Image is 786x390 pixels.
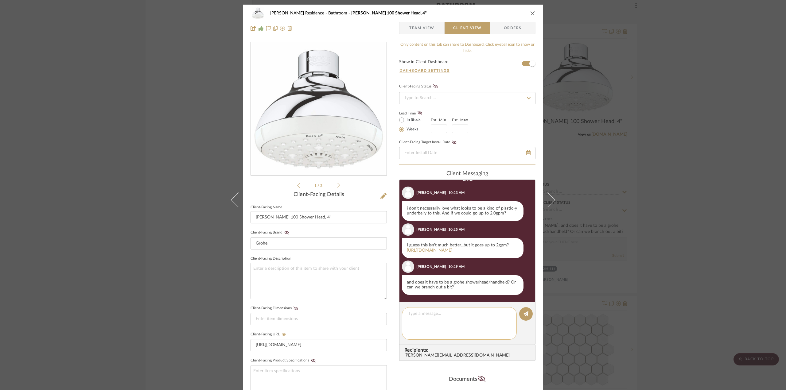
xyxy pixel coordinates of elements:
input: Enter item URL [251,339,387,351]
label: Client-Facing Target Install Date [399,140,458,145]
label: Client-Facing Brand [251,230,291,235]
span: Client View [453,22,481,34]
label: Client-Facing Product Specifications [251,358,317,363]
div: 0 [251,42,387,176]
span: Orders [497,22,528,34]
button: Dashboard Settings [399,68,450,73]
div: [PERSON_NAME][EMAIL_ADDRESS][DOMAIN_NAME] [404,353,533,358]
img: user_avatar.png [402,187,414,199]
div: i don't necessarily love what looks to be a kind of plastic-y underbelly to this. And if we could... [402,201,523,221]
img: user_avatar.png [402,261,414,273]
div: client Messaging [399,171,535,177]
div: 10:25 AM [448,227,465,232]
img: 3590ae7c-8147-4987-b376-0a3d524cbcb3_436x436.jpg [252,42,385,176]
label: Client-Facing Description [251,257,291,260]
span: 2 [320,184,323,187]
div: Documents [399,374,535,384]
button: Client-Facing URL [280,332,288,337]
button: close [530,10,535,16]
a: [URL][DOMAIN_NAME] [407,248,452,253]
span: 1 [314,184,317,187]
label: Est. Max [452,118,468,122]
div: [PERSON_NAME] [416,190,446,195]
span: Bathroom [328,11,351,15]
img: user_avatar.png [402,223,414,236]
img: Remove from project [287,26,292,31]
label: Client-Facing URL [251,332,288,337]
input: Enter item dimensions [251,313,387,325]
div: 10:29 AM [448,264,465,269]
button: Client-Facing Product Specifications [309,358,317,363]
div: [PERSON_NAME] [416,264,446,269]
div: [PERSON_NAME] [416,227,446,232]
input: Enter Client-Facing Item Name [251,211,387,223]
input: Enter Install Date [399,147,535,159]
span: [PERSON_NAME] 100 Shower Head, 4" [351,11,427,15]
button: Client-Facing Target Install Date [450,140,458,145]
div: Client-Facing Details [251,191,387,198]
button: Client-Facing Dimensions [292,306,300,311]
input: Type to Search… [399,92,535,104]
span: [PERSON_NAME] Residence [270,11,328,15]
span: Recipients: [404,347,533,353]
span: Team View [409,22,434,34]
label: In Stock [405,117,421,123]
div: 10:23 AM [448,190,465,195]
img: 3590ae7c-8147-4987-b376-0a3d524cbcb3_48x40.jpg [251,7,265,19]
div: and does it have to be a grohe showerhead/handheld? Or can we branch out a bit? [402,275,523,295]
label: Est. Min [431,118,446,122]
div: I guess this isn't much better...but it goes up to 2gpm? [402,238,523,258]
mat-radio-group: Select item type [399,116,431,133]
label: Client-Facing Dimensions [251,306,300,311]
div: Only content on this tab can share to Dashboard. Click eyeball icon to show or hide. [399,42,535,54]
div: Client-Facing Status [399,83,440,90]
button: Client-Facing Brand [282,230,291,235]
span: / [317,184,320,187]
button: Lead Time [416,110,424,116]
label: Client-Facing Name [251,206,282,209]
label: Weeks [405,127,418,132]
input: Enter Client-Facing Brand [251,237,387,249]
label: Lead Time [399,110,431,116]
